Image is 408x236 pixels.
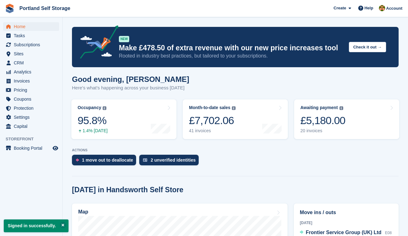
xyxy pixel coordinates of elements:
a: menu [3,144,59,153]
div: 20 invoices [300,128,345,133]
img: icon-info-grey-7440780725fd019a000dd9b08b2336e03edf1995a4989e88bcd33f0948082b44.svg [103,106,106,110]
div: 1.4% [DATE] [78,128,108,133]
a: menu [3,86,59,94]
span: Pricing [14,86,51,94]
div: 41 invoices [189,128,236,133]
a: Month-to-date sales £7,702.06 41 invoices [183,99,288,139]
a: 1 move out to deallocate [72,155,139,168]
span: Subscriptions [14,40,51,49]
h2: Map [78,209,88,215]
span: Frontier Service Group (UK) Ltd [306,230,381,235]
p: Here's what's happening across your business [DATE] [72,84,189,92]
div: [DATE] [300,220,393,226]
a: menu [3,22,59,31]
a: 2 unverified identities [139,155,202,168]
span: Storefront [6,136,62,142]
span: Invoices [14,77,51,85]
div: 2 unverified identities [150,158,196,163]
div: 95.8% [78,114,108,127]
a: Occupancy 95.8% 1.4% [DATE] [71,99,176,139]
img: verify_identity-adf6edd0f0f0b5bbfe63781bf79b02c33cf7c696d77639b501bdc392416b5a36.svg [143,158,147,162]
a: menu [3,95,59,103]
span: Coupons [14,95,51,103]
img: move_outs_to_deallocate_icon-f764333ba52eb49d3ac5e1228854f67142a1ed5810a6f6cc68b1a99e826820c5.svg [76,158,79,162]
span: Protection [14,104,51,113]
div: Awaiting payment [300,105,338,110]
span: CRM [14,58,51,67]
img: icon-info-grey-7440780725fd019a000dd9b08b2336e03edf1995a4989e88bcd33f0948082b44.svg [339,106,343,110]
a: Portland Self Storage [17,3,73,13]
h2: Move ins / outs [300,209,393,216]
span: Analytics [14,68,51,76]
a: menu [3,31,59,40]
img: Richard Parker [379,5,385,11]
span: Tasks [14,31,51,40]
button: Check it out → [349,42,386,52]
h1: Good evening, [PERSON_NAME] [72,75,189,83]
a: menu [3,77,59,85]
span: Booking Portal [14,144,51,153]
h2: [DATE] in Handsworth Self Store [72,186,183,194]
img: stora-icon-8386f47178a22dfd0bd8f6a31ec36ba5ce8667c1dd55bd0f319d3a0aa187defe.svg [5,4,14,13]
div: 1 move out to deallocate [82,158,133,163]
span: Capital [14,122,51,131]
a: menu [3,68,59,76]
div: Month-to-date sales [189,105,230,110]
span: Settings [14,113,51,122]
a: menu [3,113,59,122]
img: price-adjustments-announcement-icon-8257ccfd72463d97f412b2fc003d46551f7dbcb40ab6d574587a9cd5c0d94... [75,25,119,61]
p: Signed in successfully. [4,219,69,232]
img: icon-info-grey-7440780725fd019a000dd9b08b2336e03edf1995a4989e88bcd33f0948082b44.svg [232,106,236,110]
a: menu [3,122,59,131]
p: Rooted in industry best practices, but tailored to your subscriptions. [119,53,344,59]
span: Sites [14,49,51,58]
div: NEW [119,36,129,42]
span: Create [334,5,346,11]
span: Home [14,22,51,31]
p: Make £478.50 of extra revenue with our new price increases tool [119,43,344,53]
a: Awaiting payment £5,180.00 20 invoices [294,99,399,139]
a: Preview store [52,144,59,152]
div: £7,702.06 [189,114,236,127]
a: menu [3,40,59,49]
span: Account [386,5,402,12]
span: E08 [385,231,392,235]
div: Occupancy [78,105,101,110]
div: £5,180.00 [300,114,345,127]
a: menu [3,49,59,58]
p: ACTIONS [72,148,399,152]
span: Help [365,5,373,11]
a: menu [3,104,59,113]
a: menu [3,58,59,67]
